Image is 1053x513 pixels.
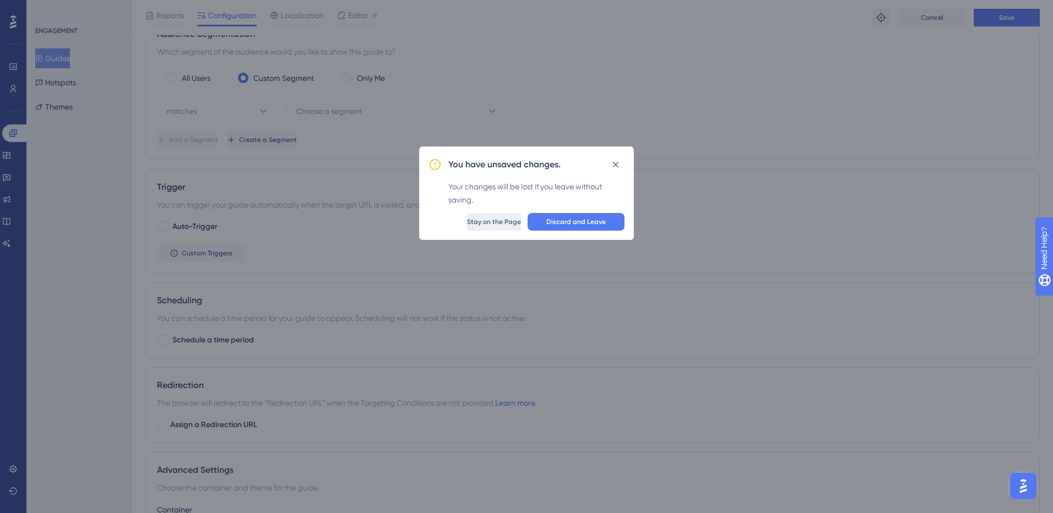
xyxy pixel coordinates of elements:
[448,180,625,206] div: Your changes will be lost if you leave without saving.
[467,217,521,226] span: Stay on the Page
[448,158,561,171] h2: You have unsaved changes.
[1007,470,1040,503] iframe: UserGuiding AI Assistant Launcher
[546,217,606,226] span: Discard and Leave
[26,3,69,16] span: Need Help?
